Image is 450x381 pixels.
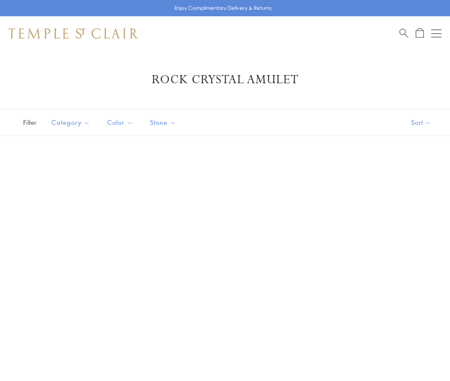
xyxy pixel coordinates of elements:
[399,28,408,39] a: Search
[9,28,138,39] img: Temple St. Clair
[146,117,183,128] span: Stone
[21,72,429,88] h1: Rock Crystal Amulet
[103,117,139,128] span: Color
[174,4,272,12] p: Enjoy Complimentary Delivery & Returns
[101,113,139,132] button: Color
[431,28,441,39] button: Open navigation
[144,113,183,132] button: Stone
[45,113,96,132] button: Category
[392,109,450,136] button: Show sort by
[47,117,96,128] span: Category
[416,28,424,39] a: Open Shopping Bag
